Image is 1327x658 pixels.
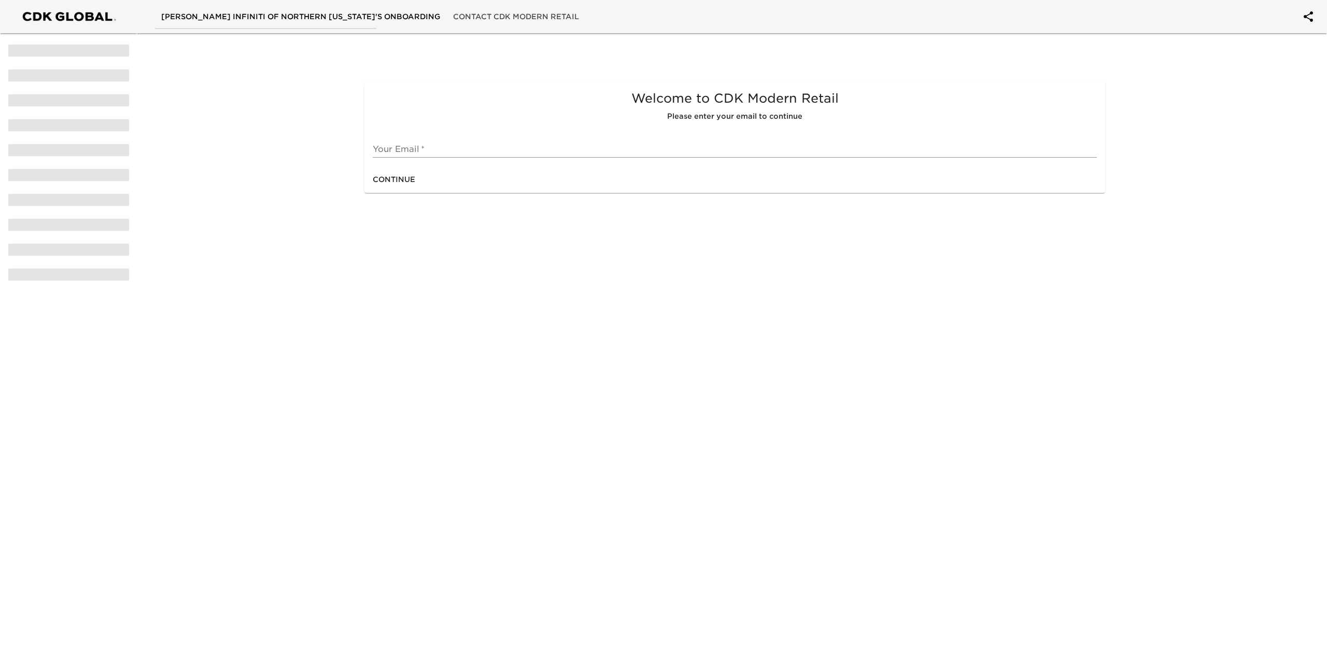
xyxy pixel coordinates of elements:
[161,10,441,23] span: [PERSON_NAME] INFINITI OF NORTHERN [US_STATE]'s Onboarding
[373,90,1097,107] h5: Welcome to CDK Modern Retail
[1296,4,1321,29] button: account of current user
[373,111,1097,122] h6: Please enter your email to continue
[453,10,579,23] span: Contact CDK Modern Retail
[369,170,419,189] button: Continue
[373,173,415,186] span: Continue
